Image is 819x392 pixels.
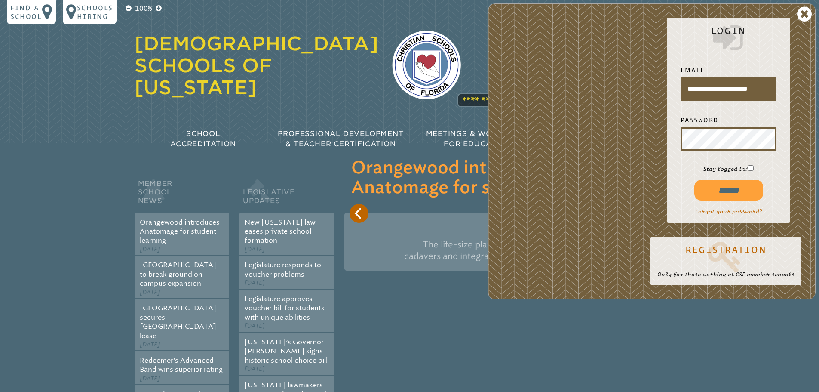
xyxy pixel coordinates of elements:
p: 100% [133,3,154,14]
span: [DATE] [245,365,265,373]
a: [DEMOGRAPHIC_DATA] Schools of [US_STATE] [135,32,378,99]
a: Registration [657,239,794,274]
a: Orangewood introduces Anatomage for student learning [140,218,220,245]
p: Find a school [10,3,42,21]
h2: Legislative Updates [239,177,334,213]
span: [DATE] [140,289,160,296]
label: Email [681,65,776,75]
a: [GEOGRAPHIC_DATA] to break ground on campus expansion [140,261,216,287]
p: The life-size platform lets students interact with digital human cadavers and integrated medical ... [353,235,676,265]
a: [US_STATE]’s Governor [PERSON_NAME] signs historic school choice bill [245,338,328,364]
button: Previous [350,204,368,223]
span: [DATE] [245,279,265,287]
a: [GEOGRAPHIC_DATA] secures [GEOGRAPHIC_DATA] lease [140,304,216,340]
p: Schools Hiring [77,3,113,21]
img: csf-logo-web-colors.png [392,31,461,99]
a: New [US_STATE] law eases private school formation [245,218,316,245]
span: [DATE] [140,375,160,382]
h2: Member School News [135,177,229,213]
a: Forgot your password? [695,208,762,215]
span: [DATE] [140,341,160,348]
a: Legislature approves voucher bill for students with unique abilities [245,295,325,321]
h3: Orangewood introduces Anatomage for student learning [351,158,678,198]
a: Redeemer’s Advanced Band wins superior rating [140,356,223,373]
span: [DATE] [140,246,160,253]
span: School Accreditation [170,130,236,148]
span: Meetings & Workshops for Educators [426,130,531,148]
p: The agency that [US_STATE]’s [DEMOGRAPHIC_DATA] schools rely on for best practices in accreditati... [475,36,685,105]
span: [DATE] [245,322,265,330]
label: Password [681,115,776,125]
p: Stay logged in? [674,165,783,173]
span: Professional Development & Teacher Certification [278,130,403,148]
h2: Login [674,25,783,55]
span: [DATE] [245,246,265,253]
p: Only for those working at CSF member schools [657,270,794,278]
a: Legislature responds to voucher problems [245,261,321,278]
